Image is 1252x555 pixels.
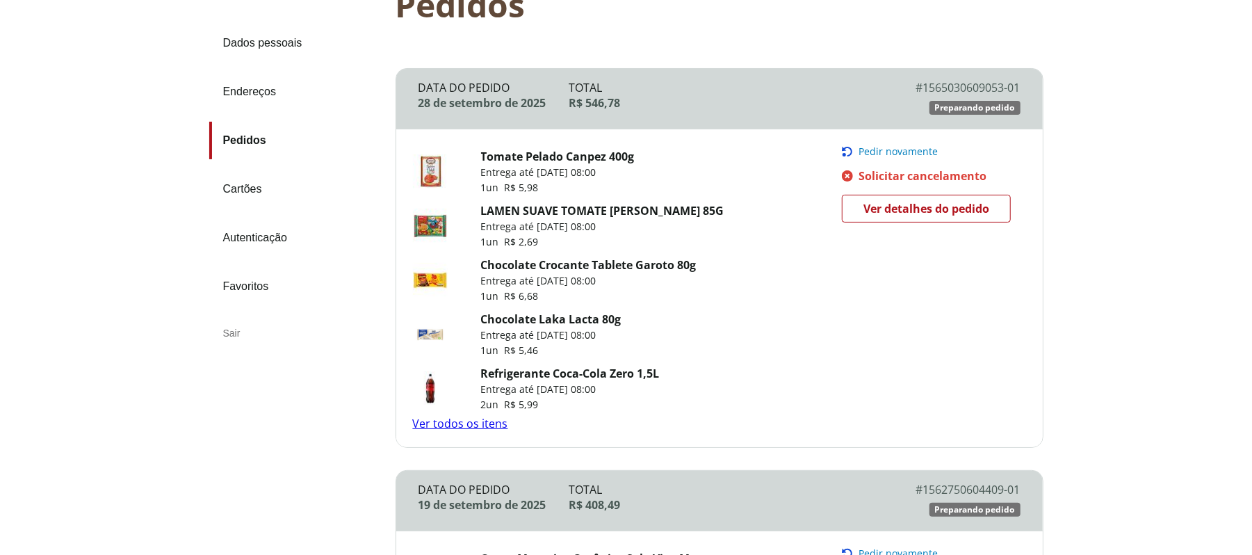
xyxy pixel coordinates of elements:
[209,219,384,257] a: Autenticação
[418,95,569,111] div: 28 de setembro de 2025
[481,328,621,342] p: Entrega até [DATE] 08:00
[481,383,660,396] p: Entrega até [DATE] 08:00
[569,482,870,497] div: Total
[870,482,1021,497] div: # 1562750604409-01
[505,289,539,303] span: R$ 6,68
[413,154,448,189] img: Tomate Pelado Canpez 400g
[418,80,569,95] div: Data do Pedido
[505,181,539,194] span: R$ 5,98
[505,398,539,411] span: R$ 5,99
[413,263,448,298] img: Chocolate Crocante Tablete Garoto 80g
[413,209,448,243] img: LAMEN SUAVE TOMATE TUR MONICA NISSIN 85G
[209,316,384,350] div: Sair
[859,146,938,157] span: Pedir novamente
[209,268,384,305] a: Favoritos
[209,73,384,111] a: Endereços
[418,497,569,513] div: 19 de setembro de 2025
[209,24,384,62] a: Dados pessoais
[418,482,569,497] div: Data do Pedido
[413,317,448,352] img: Chocolate Laka Lacta 80g
[481,312,621,327] a: Chocolate Laka Lacta 80g
[863,198,989,219] span: Ver detalhes do pedido
[481,235,505,248] span: 1 un
[842,146,1020,157] button: Pedir novamente
[413,416,508,431] a: Ver todos os itens
[569,497,870,513] div: R$ 408,49
[481,181,505,194] span: 1 un
[569,95,870,111] div: R$ 546,78
[481,274,697,288] p: Entrega até [DATE] 08:00
[505,235,539,248] span: R$ 2,69
[870,80,1021,95] div: # 1565030609053-01
[481,166,635,179] p: Entrega até [DATE] 08:00
[481,257,697,273] a: Chocolate Crocante Tablete Garoto 80g
[569,80,870,95] div: Total
[481,344,505,357] span: 1 un
[481,289,505,303] span: 1 un
[842,168,1020,184] a: Solicitar cancelamento
[505,344,539,357] span: R$ 5,46
[481,366,660,381] a: Refrigerante Coca-Cola Zero 1,5L
[842,195,1011,223] a: Ver detalhes do pedido
[209,122,384,159] a: Pedidos
[859,168,986,184] span: Solicitar cancelamento
[481,398,505,411] span: 2 un
[481,203,724,218] a: LAMEN SUAVE TOMATE [PERSON_NAME] 85G
[413,371,448,406] img: Refrigerante Coca-Cola Zero 1,5L
[209,170,384,208] a: Cartões
[935,102,1015,113] span: Preparando pedido
[481,149,635,164] a: Tomate Pelado Canpez 400g
[935,504,1015,515] span: Preparando pedido
[481,220,724,234] p: Entrega até [DATE] 08:00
